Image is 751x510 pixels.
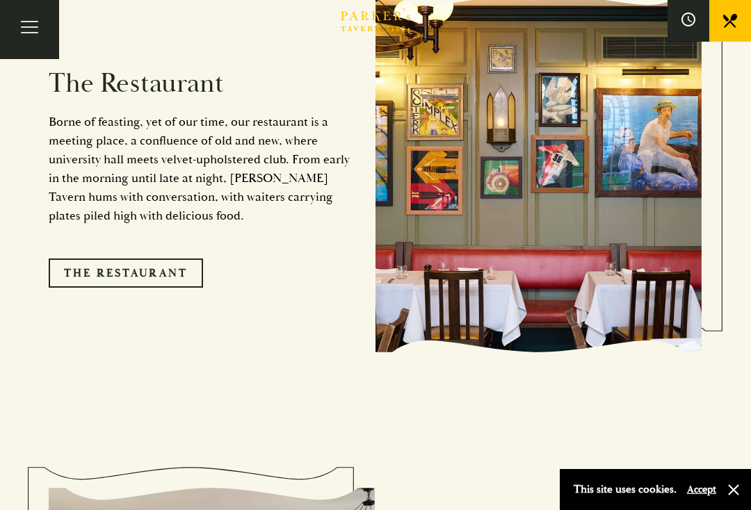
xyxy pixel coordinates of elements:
[49,258,203,288] a: The Restaurant
[574,479,677,500] p: This site uses cookies.
[687,483,716,496] button: Accept
[49,68,355,100] h2: The Restaurant
[727,483,741,497] button: Close and accept
[49,113,355,225] p: Borne of feasting, yet of our time, our restaurant is a meeting place, a confluence of old and ne...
